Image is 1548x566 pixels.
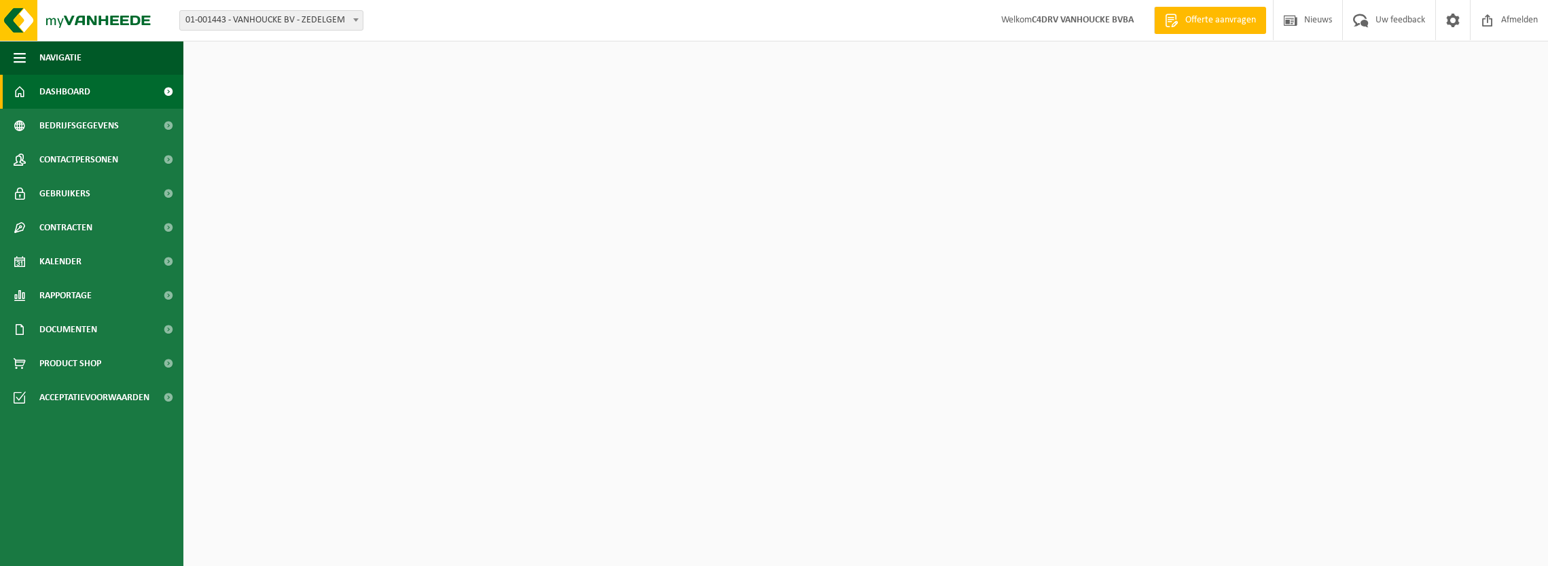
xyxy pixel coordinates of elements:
[39,245,82,279] span: Kalender
[39,381,149,414] span: Acceptatievoorwaarden
[39,75,90,109] span: Dashboard
[39,347,101,381] span: Product Shop
[179,10,363,31] span: 01-001443 - VANHOUCKE BV - ZEDELGEM
[39,211,92,245] span: Contracten
[1154,7,1266,34] a: Offerte aanvragen
[1182,14,1259,27] span: Offerte aanvragen
[1032,15,1134,25] strong: C4DRV VANHOUCKE BVBA
[180,11,363,30] span: 01-001443 - VANHOUCKE BV - ZEDELGEM
[39,41,82,75] span: Navigatie
[39,143,118,177] span: Contactpersonen
[39,279,92,313] span: Rapportage
[39,109,119,143] span: Bedrijfsgegevens
[39,313,97,347] span: Documenten
[39,177,90,211] span: Gebruikers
